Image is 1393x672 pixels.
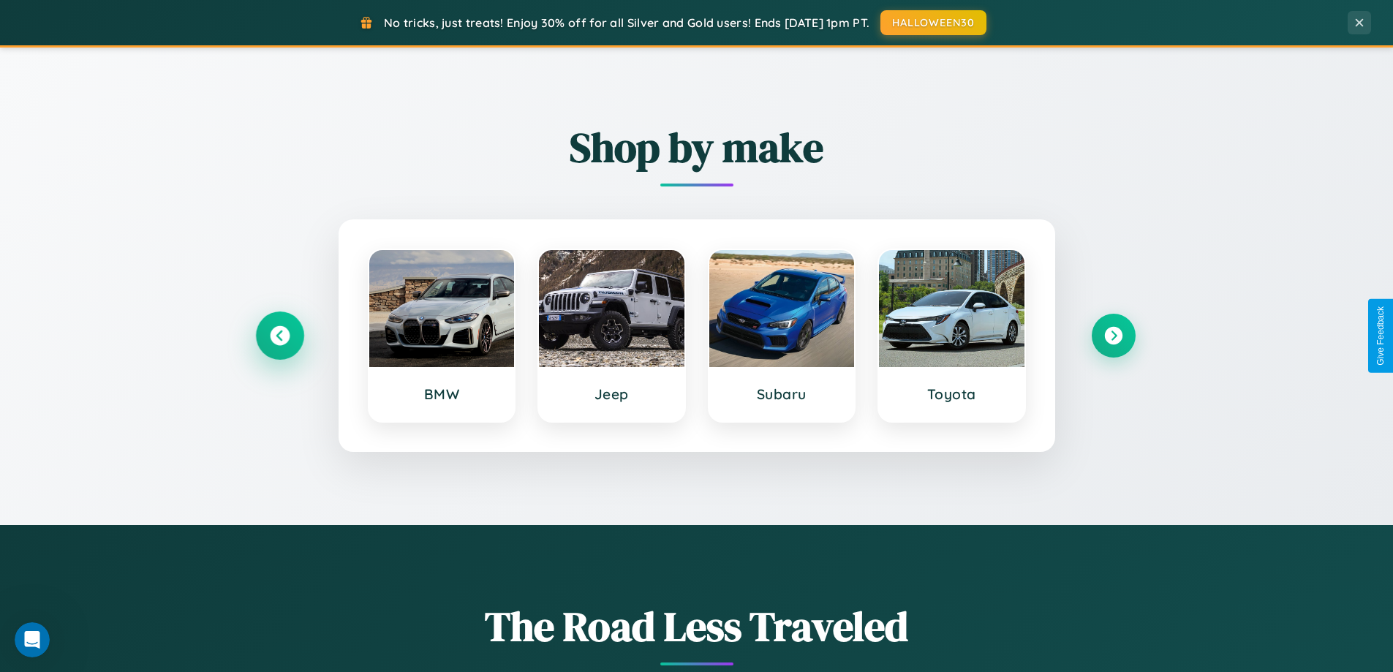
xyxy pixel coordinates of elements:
[258,119,1136,175] h2: Shop by make
[384,385,500,403] h3: BMW
[880,10,986,35] button: HALLOWEEN30
[384,15,869,30] span: No tricks, just treats! Enjoy 30% off for all Silver and Gold users! Ends [DATE] 1pm PT.
[894,385,1010,403] h3: Toyota
[554,385,670,403] h3: Jeep
[1375,306,1386,366] div: Give Feedback
[724,385,840,403] h3: Subaru
[258,598,1136,654] h1: The Road Less Traveled
[15,622,50,657] iframe: Intercom live chat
